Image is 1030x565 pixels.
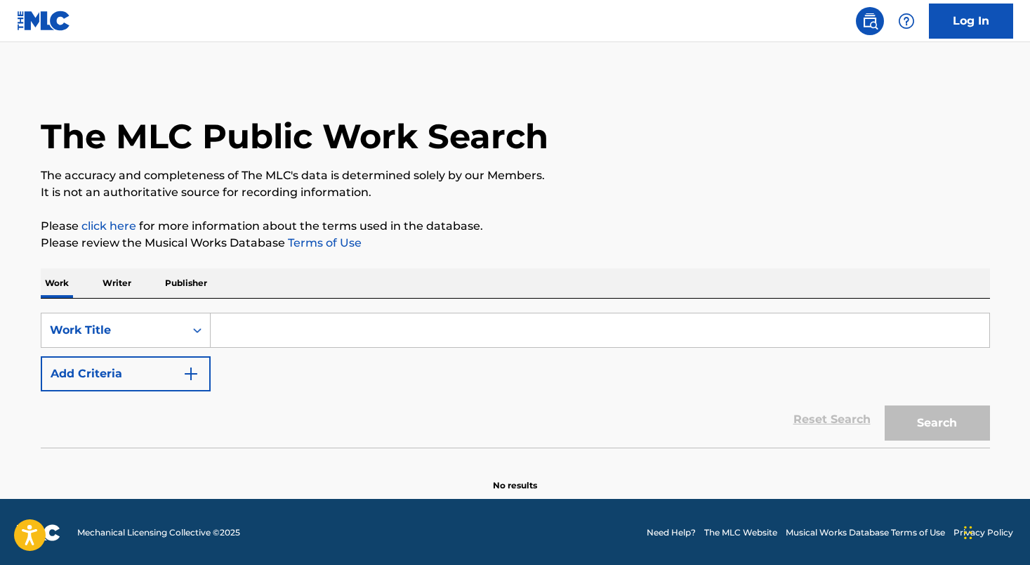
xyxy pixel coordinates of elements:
div: Work Title [50,322,176,339]
p: The accuracy and completeness of The MLC's data is determined solely by our Members. [41,167,990,184]
a: Need Help? [647,526,696,539]
a: Public Search [856,7,884,35]
p: Please review the Musical Works Database [41,235,990,252]
p: It is not an authoritative source for recording information. [41,184,990,201]
a: Log In [929,4,1013,39]
p: Publisher [161,268,211,298]
a: Terms of Use [285,236,362,249]
p: Please for more information about the terms used in the database. [41,218,990,235]
a: The MLC Website [704,526,777,539]
p: No results [493,462,537,492]
img: search [861,13,878,30]
h1: The MLC Public Work Search [41,115,548,157]
a: Privacy Policy [953,526,1013,539]
span: Mechanical Licensing Collective © 2025 [77,526,240,539]
form: Search Form [41,313,990,448]
img: 9d2ae6d4665cec9f34b9.svg [183,365,199,382]
img: logo [17,524,60,541]
div: Help [892,7,920,35]
img: help [898,13,915,30]
iframe: Chat Widget [960,498,1030,565]
a: Musical Works Database Terms of Use [786,526,945,539]
img: MLC Logo [17,11,71,31]
a: click here [81,219,136,233]
div: Drag [964,512,972,554]
p: Writer [98,268,136,298]
p: Work [41,268,73,298]
button: Add Criteria [41,356,211,391]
